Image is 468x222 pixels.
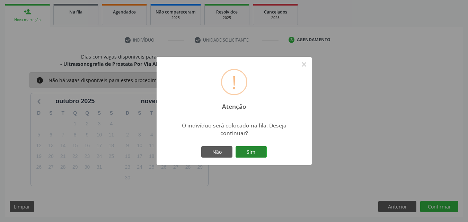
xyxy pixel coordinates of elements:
[216,98,252,110] h2: Atenção
[173,122,295,137] div: O indivíduo será colocado na fila. Deseja continuar?
[236,146,267,158] button: Sim
[201,146,232,158] button: Não
[232,70,237,94] div: !
[298,59,310,70] button: Close this dialog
